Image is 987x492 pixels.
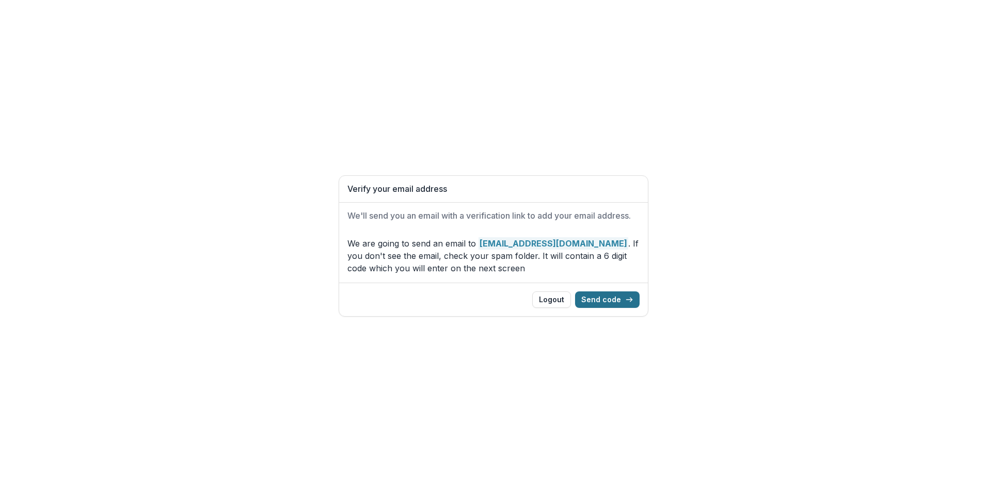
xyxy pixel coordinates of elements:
[347,237,640,274] p: We are going to send an email to . If you don't see the email, check your spam folder. It will co...
[532,291,571,308] button: Logout
[575,291,640,308] button: Send code
[347,184,640,194] h1: Verify your email address
[479,237,628,250] strong: [EMAIL_ADDRESS][DOMAIN_NAME]
[347,211,640,221] h2: We'll send you an email with a verification link to add your email address.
